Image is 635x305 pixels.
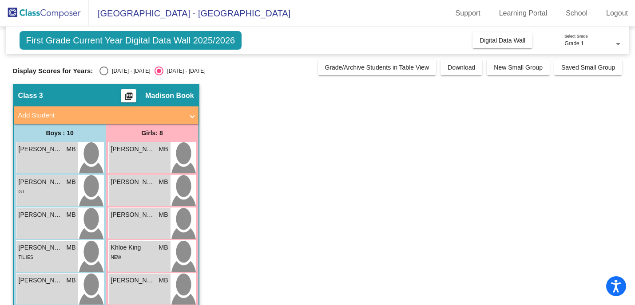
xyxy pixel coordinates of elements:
[318,59,437,75] button: Grade/Archive Students in Table View
[472,32,532,48] button: Digital Data Wall
[111,255,121,260] span: NEW
[159,243,168,252] span: MB
[111,276,155,285] span: [PERSON_NAME]
[554,59,622,75] button: Saved Small Group
[159,145,168,154] span: MB
[145,91,194,100] span: Madison Book
[106,124,198,142] div: Girls: 8
[325,64,429,71] span: Grade/Archive Students in Table View
[14,124,106,142] div: Boys : 10
[599,6,635,20] a: Logout
[19,189,25,194] span: GT
[19,276,63,285] span: [PERSON_NAME]
[123,92,134,104] mat-icon: picture_as_pdf
[14,106,198,124] mat-expansion-panel-header: Add Student
[67,145,76,154] span: MB
[19,210,63,219] span: [PERSON_NAME] [PERSON_NAME]
[111,210,155,219] span: [PERSON_NAME]
[492,6,555,20] a: Learning Portal
[559,6,595,20] a: School
[163,67,205,75] div: [DATE] - [DATE]
[67,210,76,219] span: MB
[19,255,33,260] span: TIL IES
[561,64,615,71] span: Saved Small Group
[564,40,583,47] span: Grade 1
[121,89,136,102] button: Print Students Details
[67,243,76,252] span: MB
[111,177,155,187] span: [PERSON_NAME]
[159,177,168,187] span: MB
[159,210,168,219] span: MB
[159,276,168,285] span: MB
[480,37,525,44] span: Digital Data Wall
[494,64,543,71] span: New Small Group
[448,6,488,20] a: Support
[487,59,550,75] button: New Small Group
[89,6,290,20] span: [GEOGRAPHIC_DATA] - [GEOGRAPHIC_DATA]
[111,243,155,252] span: Khloe King
[19,243,63,252] span: [PERSON_NAME]
[108,67,150,75] div: [DATE] - [DATE]
[448,64,475,71] span: Download
[13,67,93,75] span: Display Scores for Years:
[18,110,183,121] mat-panel-title: Add Student
[18,91,43,100] span: Class 3
[111,145,155,154] span: [PERSON_NAME]
[19,177,63,187] span: [PERSON_NAME] [PERSON_NAME]
[441,59,482,75] button: Download
[19,145,63,154] span: [PERSON_NAME]
[99,66,205,75] mat-radio-group: Select an option
[20,31,242,50] span: First Grade Current Year Digital Data Wall 2025/2026
[67,276,76,285] span: MB
[67,177,76,187] span: MB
